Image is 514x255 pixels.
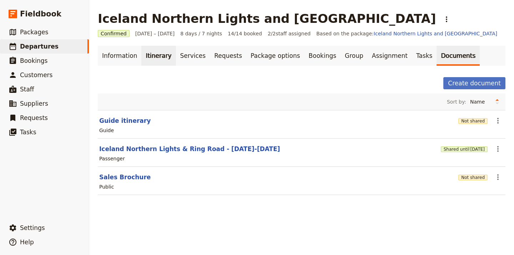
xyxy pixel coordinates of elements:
[304,46,341,66] a: Bookings
[99,155,125,162] div: Passenger
[135,30,175,37] span: [DATE] – [DATE]
[98,30,130,37] span: Confirmed
[412,46,437,66] a: Tasks
[440,13,453,25] button: Actions
[210,46,246,66] a: Requests
[492,96,503,107] button: Change sort direction
[20,129,36,136] span: Tasks
[176,46,210,66] a: Services
[141,46,176,66] a: Itinerary
[441,146,488,152] button: Shared until[DATE]
[99,145,280,153] button: Iceland Northern Lights & Ring Road - [DATE]-[DATE]
[20,114,48,121] span: Requests
[20,100,48,107] span: Suppliers
[470,146,485,152] span: [DATE]
[492,115,504,127] button: Actions
[20,86,34,93] span: Staff
[492,143,504,155] button: Actions
[437,46,480,66] a: Documents
[374,31,497,36] a: Iceland Northern Lights and [GEOGRAPHIC_DATA]
[20,43,59,50] span: Departures
[20,71,52,79] span: Customers
[20,9,61,19] span: Fieldbook
[99,116,151,125] button: Guide itinerary
[458,118,488,124] button: Not shared
[341,46,368,66] a: Group
[458,175,488,180] button: Not shared
[443,77,505,89] button: Create document
[447,98,466,105] span: Sort by:
[20,57,47,64] span: Bookings
[98,46,141,66] a: Information
[99,173,151,181] button: Sales Brochure
[268,30,311,37] span: 2 / 2 staff assigned
[99,183,114,190] div: Public
[99,127,114,134] div: Guide
[492,171,504,183] button: Actions
[180,30,222,37] span: 8 days / 7 nights
[368,46,412,66] a: Assignment
[98,11,436,26] h1: Iceland Northern Lights and [GEOGRAPHIC_DATA]
[467,96,492,107] select: Sort by:
[20,29,48,36] span: Packages
[20,239,34,246] span: Help
[228,30,262,37] span: 14/14 booked
[246,46,304,66] a: Package options
[20,224,45,231] span: Settings
[316,30,497,37] span: Based on the package:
